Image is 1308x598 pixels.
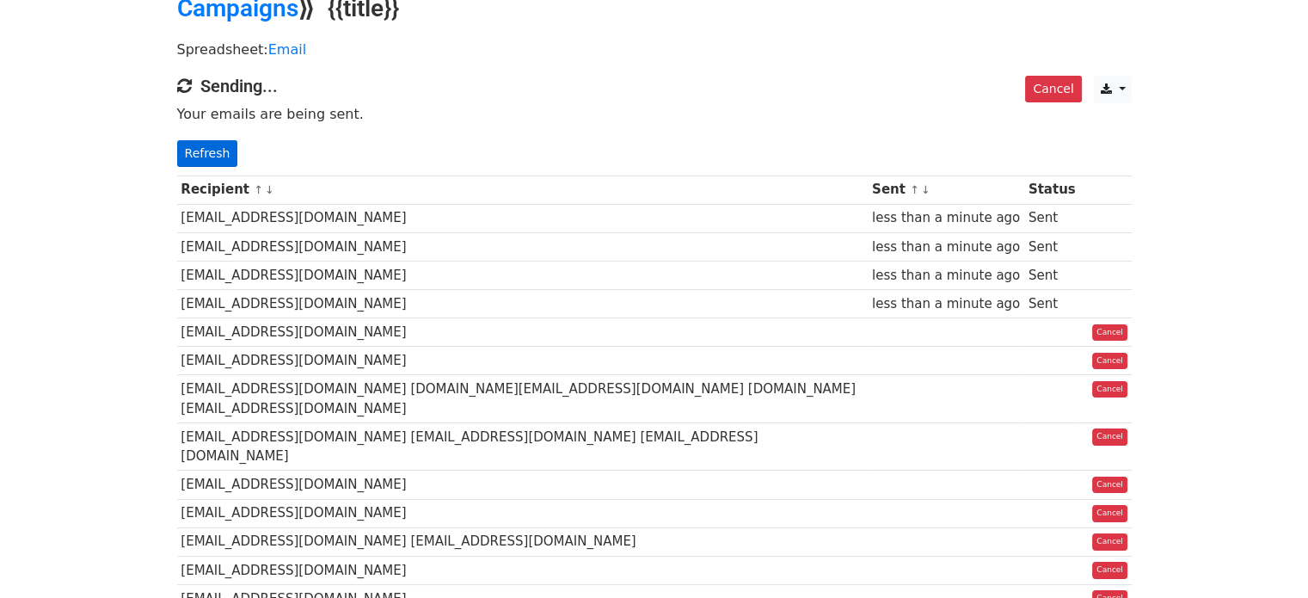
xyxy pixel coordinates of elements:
td: [EMAIL_ADDRESS][DOMAIN_NAME] [177,289,869,317]
td: [EMAIL_ADDRESS][DOMAIN_NAME] [177,471,869,499]
p: Your emails are being sent. [177,105,1132,123]
a: Cancel [1092,562,1127,579]
a: Cancel [1025,76,1081,102]
td: [EMAIL_ADDRESS][DOMAIN_NAME] [177,204,869,232]
td: Sent [1024,204,1079,232]
h4: Sending... [177,76,1132,96]
td: Sent [1024,289,1079,317]
td: [EMAIL_ADDRESS][DOMAIN_NAME] [177,232,869,261]
a: ↓ [265,183,274,196]
div: less than a minute ago [872,266,1020,286]
p: Spreadsheet: [177,40,1132,59]
a: ↑ [254,183,263,196]
td: Sent [1024,261,1079,289]
div: less than a minute ago [872,294,1020,314]
th: Sent [868,176,1024,204]
td: [EMAIL_ADDRESS][DOMAIN_NAME] [DOMAIN_NAME][EMAIL_ADDRESS][DOMAIN_NAME] [DOMAIN_NAME][EMAIL_ADDRES... [177,375,869,423]
a: Cancel [1092,477,1127,494]
td: [EMAIL_ADDRESS][DOMAIN_NAME] [177,556,869,584]
iframe: Chat Widget [1222,515,1308,598]
div: less than a minute ago [872,237,1020,257]
a: Cancel [1092,505,1127,522]
a: Refresh [177,140,238,167]
a: Cancel [1092,353,1127,370]
a: ↑ [910,183,919,196]
a: Cancel [1092,324,1127,342]
div: less than a minute ago [872,208,1020,228]
td: [EMAIL_ADDRESS][DOMAIN_NAME] [177,347,869,375]
td: [EMAIL_ADDRESS][DOMAIN_NAME] [177,499,869,527]
a: Cancel [1092,533,1127,551]
a: Email [268,41,306,58]
td: [EMAIL_ADDRESS][DOMAIN_NAME] [EMAIL_ADDRESS][DOMAIN_NAME] [177,527,869,556]
a: Cancel [1092,428,1127,446]
th: Recipient [177,176,869,204]
td: [EMAIL_ADDRESS][DOMAIN_NAME] [177,318,869,347]
th: Status [1024,176,1079,204]
td: Sent [1024,232,1079,261]
td: [EMAIL_ADDRESS][DOMAIN_NAME] [EMAIL_ADDRESS][DOMAIN_NAME] [EMAIL_ADDRESS][DOMAIN_NAME] [177,422,869,471]
a: ↓ [921,183,930,196]
td: [EMAIL_ADDRESS][DOMAIN_NAME] [177,261,869,289]
a: Cancel [1092,381,1127,398]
